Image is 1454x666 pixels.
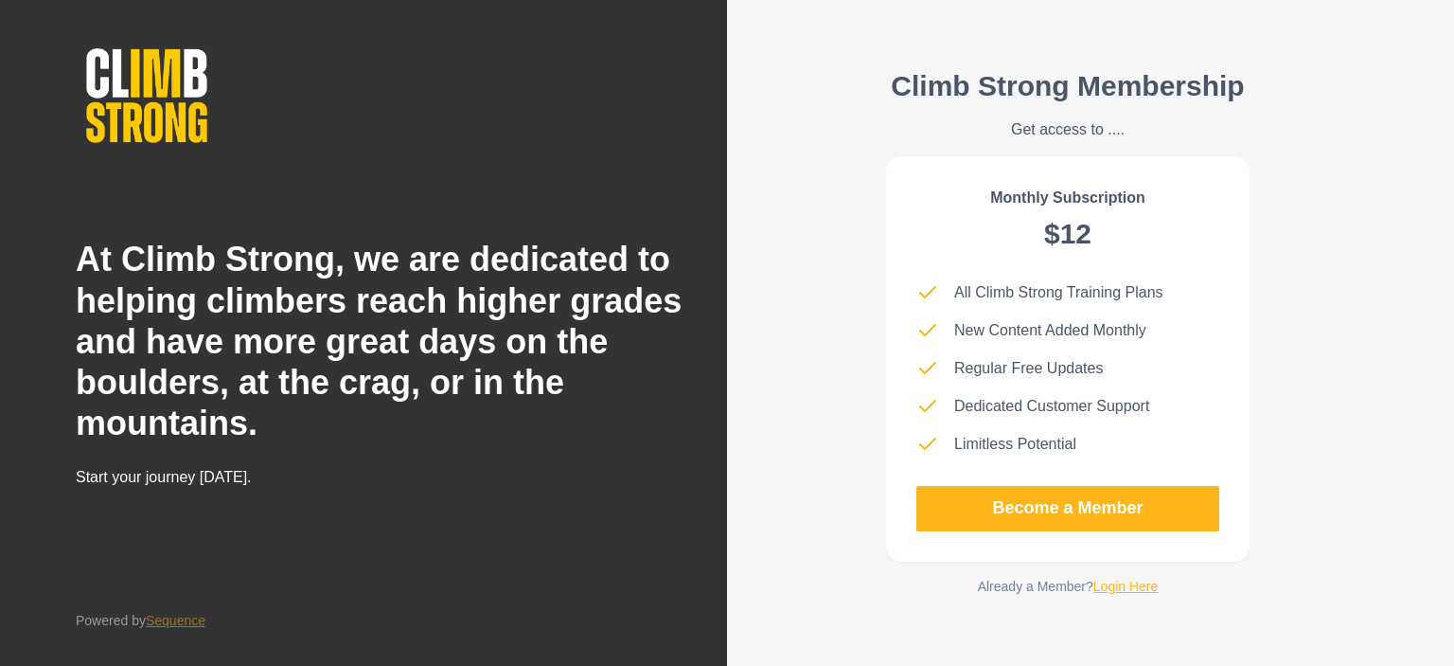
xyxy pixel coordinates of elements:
p: Powered by [76,611,205,631]
p: All Climb Strong Training Plans [954,281,1163,304]
a: Become a Member [916,486,1219,531]
p: Monthly Subscription [990,187,1145,209]
a: Login Here [1093,579,1159,594]
h2: At Climb Strong, we are dedicated to helping climbers reach higher grades and have more great day... [76,239,697,443]
a: Sequence [146,613,205,628]
h2: $12 [1044,217,1091,251]
h2: Climb Strong Membership [891,69,1244,103]
p: New Content Added Monthly [954,319,1146,342]
p: Limitless Potential [954,433,1076,456]
p: Dedicated Customer Support [954,395,1149,418]
p: Regular Free Updates [954,357,1103,380]
img: Climb Strong Logo [76,38,218,153]
p: Already a Member? [978,577,1159,597]
p: Start your journey [DATE]. [76,466,500,489]
p: Get access to .... [891,118,1244,141]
